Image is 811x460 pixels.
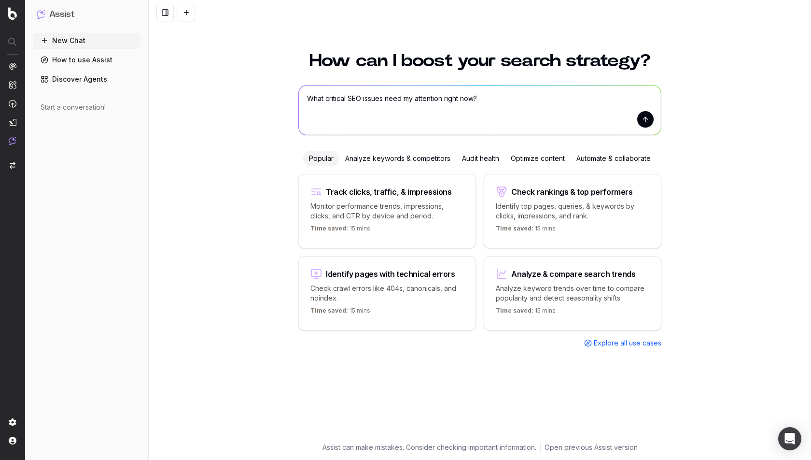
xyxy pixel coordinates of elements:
div: Open Intercom Messenger [778,427,801,450]
img: My account [9,437,16,445]
div: Start a conversation! [41,102,133,112]
img: Analytics [9,62,16,70]
img: Assist [37,10,45,19]
a: Explore all use cases [584,338,661,348]
div: Optimize content [505,151,571,166]
img: Intelligence [9,81,16,89]
button: New Chat [33,33,140,48]
p: 15 mins [310,225,370,236]
p: Identify top pages, queries, & keywords by clicks, impressions, and rank. [496,201,649,221]
div: Popular [303,151,339,166]
p: Analyze keyword trends over time to compare popularity and detect seasonality shifts. [496,284,649,303]
p: Assist can make mistakes. Consider checking important information. [322,443,536,452]
img: Studio [9,118,16,126]
div: Audit health [456,151,505,166]
div: Analyze keywords & competitors [339,151,456,166]
span: Time saved: [496,225,533,232]
div: Analyze & compare search trends [511,270,636,278]
div: Track clicks, traffic, & impressions [326,188,452,196]
img: Switch project [10,162,15,169]
span: Time saved: [310,307,348,314]
span: Explore all use cases [594,338,661,348]
div: Identify pages with technical errors [326,270,455,278]
img: Activation [9,100,16,108]
p: 15 mins [496,307,556,318]
p: Monitor performance trends, impressions, clicks, and CTR by device and period. [310,201,464,221]
textarea: What critical SEO issues need my attention right now? [299,86,661,135]
a: Open previous Assist version [545,443,638,452]
div: Automate & collaborate [571,151,657,166]
button: Assist [37,8,137,21]
span: Time saved: [310,225,348,232]
img: Botify logo [8,7,17,20]
span: Time saved: [496,307,533,314]
a: How to use Assist [33,52,140,68]
img: Setting [9,418,16,426]
div: Check rankings & top performers [511,188,633,196]
p: 15 mins [496,225,556,236]
img: Assist [9,137,16,145]
a: Discover Agents [33,72,140,87]
h1: Assist [49,8,74,21]
h1: How can I boost your search strategy? [298,52,661,70]
p: Check crawl errors like 404s, canonicals, and noindex. [310,284,464,303]
p: 15 mins [310,307,370,318]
